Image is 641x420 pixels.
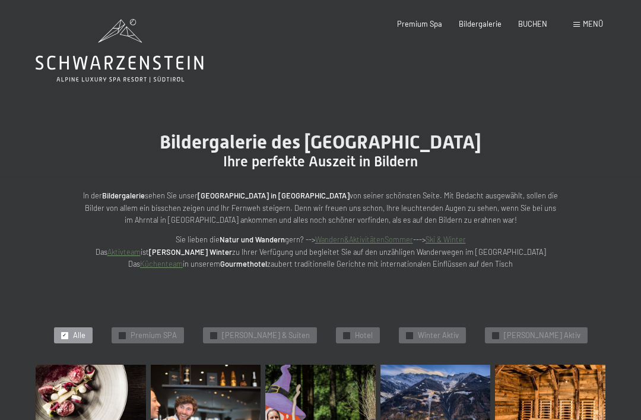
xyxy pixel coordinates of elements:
[73,330,85,341] span: Alle
[211,332,215,339] span: ✓
[493,332,497,339] span: ✓
[504,330,580,341] span: [PERSON_NAME] Aktiv
[62,332,66,339] span: ✓
[120,332,124,339] span: ✓
[220,235,285,244] strong: Natur und Wandern
[222,330,310,341] span: [PERSON_NAME] & Suiten
[223,153,418,170] span: Ihre perfekte Auszeit in Bildern
[315,235,413,244] a: Wandern&AktivitätenSommer
[418,330,459,341] span: Winter Aktiv
[160,131,481,153] span: Bildergalerie des [GEOGRAPHIC_DATA]
[220,259,267,269] strong: Gourmethotel
[397,19,442,29] a: Premium Spa
[131,330,177,341] span: Premium SPA
[518,19,547,29] a: BUCHEN
[583,19,603,29] span: Menü
[344,332,348,339] span: ✓
[426,235,466,244] a: Ski & Winter
[140,259,183,269] a: Küchenteam
[355,330,373,341] span: Hotel
[149,247,232,257] strong: [PERSON_NAME] Winter
[459,19,502,29] a: Bildergalerie
[198,191,350,200] strong: [GEOGRAPHIC_DATA] in [GEOGRAPHIC_DATA]
[102,191,145,200] strong: Bildergalerie
[107,247,141,257] a: Aktivteam
[83,233,558,270] p: Sie lieben die gern? --> ---> Das ist zu Ihrer Verfügung und begleitet Sie auf den unzähligen Wan...
[407,332,411,339] span: ✓
[83,190,558,226] p: In der sehen Sie unser von seiner schönsten Seite. Mit Bedacht ausgewählt, sollen die Bilder von ...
